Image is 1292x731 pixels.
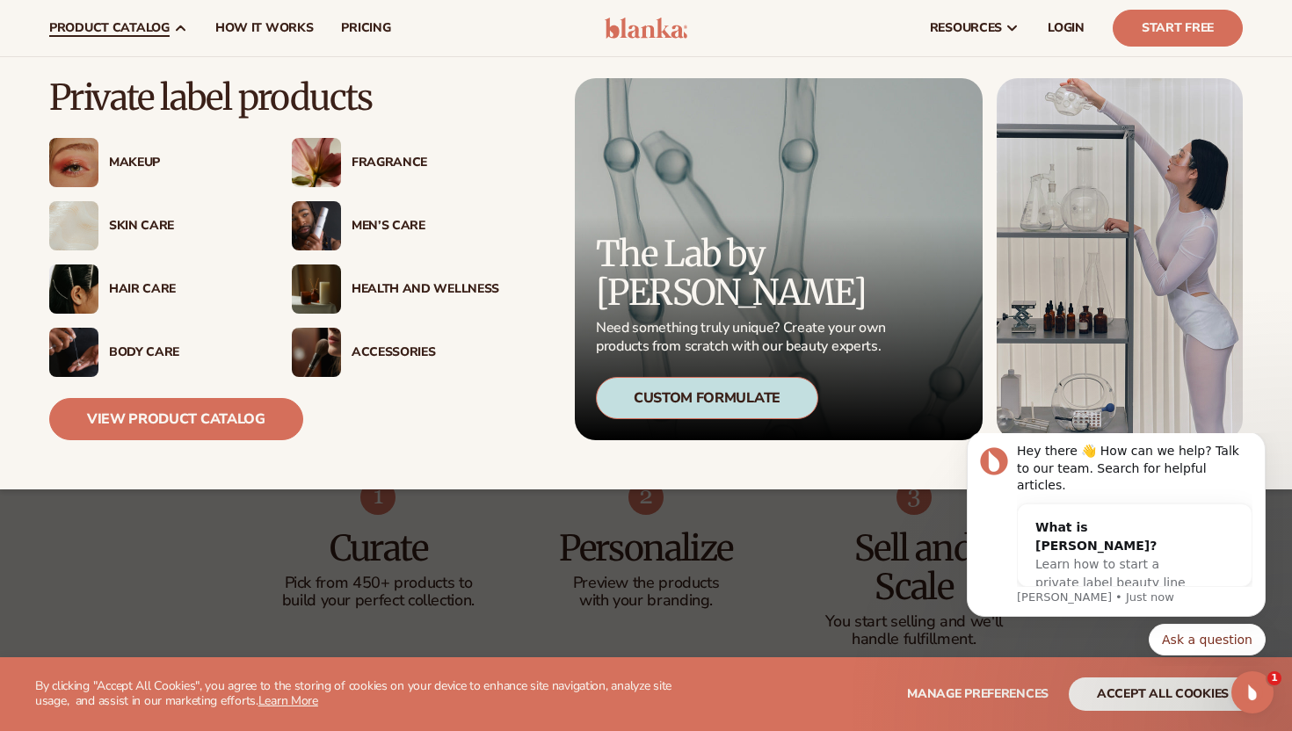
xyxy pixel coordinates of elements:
img: Male hand applying moisturizer. [49,328,98,377]
div: Hair Care [109,282,257,297]
img: Pink blooming flower. [292,138,341,187]
a: Male holding moisturizer bottle. Men’s Care [292,201,499,250]
a: Female with glitter eye makeup. Makeup [49,138,257,187]
div: What is [PERSON_NAME]?Learn how to start a private label beauty line with [PERSON_NAME] [77,71,276,192]
a: Microscopic product formula. The Lab by [PERSON_NAME] Need something truly unique? Create your ow... [575,78,983,440]
img: Female with glitter eye makeup. [49,138,98,187]
img: Male holding moisturizer bottle. [292,201,341,250]
img: logo [605,18,688,39]
div: Message content [76,10,312,154]
div: What is [PERSON_NAME]? [95,85,258,122]
div: Hey there 👋 How can we help? Talk to our team. Search for helpful articles. [76,10,312,62]
div: Body Care [109,345,257,360]
iframe: Intercom live chat [1231,671,1274,713]
div: Skin Care [109,219,257,234]
img: Female with makeup brush. [292,328,341,377]
div: Men’s Care [352,219,499,234]
img: Female in lab with equipment. [997,78,1243,440]
p: Private label products [49,78,499,117]
span: Manage preferences [907,685,1049,702]
a: Female hair pulled back with clips. Hair Care [49,264,257,314]
span: resources [930,21,1002,35]
div: Quick reply options [26,191,325,222]
p: The Lab by [PERSON_NAME] [596,235,891,312]
span: pricing [341,21,390,35]
a: Cream moisturizer swatch. Skin Care [49,201,257,250]
div: Fragrance [352,156,499,170]
span: 1 [1267,671,1281,685]
img: Female hair pulled back with clips. [49,264,98,314]
p: Message from Lee, sent Just now [76,156,312,172]
a: Male hand applying moisturizer. Body Care [49,328,257,377]
img: Profile image for Lee [40,14,68,42]
span: LOGIN [1048,21,1085,35]
div: Makeup [109,156,257,170]
a: View Product Catalog [49,398,303,440]
button: accept all cookies [1069,677,1257,711]
button: Manage preferences [907,677,1049,711]
span: Learn how to start a private label beauty line with [PERSON_NAME] [95,124,245,175]
button: Quick reply: Ask a question [208,191,325,222]
p: Need something truly unique? Create your own products from scratch with our beauty experts. [596,319,891,356]
a: Start Free [1113,10,1243,47]
a: Learn More [258,692,318,709]
p: By clicking "Accept All Cookies", you agree to the storing of cookies on your device to enhance s... [35,679,686,709]
a: Pink blooming flower. Fragrance [292,138,499,187]
div: Health And Wellness [352,282,499,297]
span: How It Works [215,21,314,35]
div: Accessories [352,345,499,360]
img: Cream moisturizer swatch. [49,201,98,250]
iframe: Intercom notifications message [940,433,1292,666]
a: Female with makeup brush. Accessories [292,328,499,377]
a: Candles and incense on table. Health And Wellness [292,264,499,314]
img: Candles and incense on table. [292,264,341,314]
div: Custom Formulate [596,377,818,419]
span: product catalog [49,21,170,35]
